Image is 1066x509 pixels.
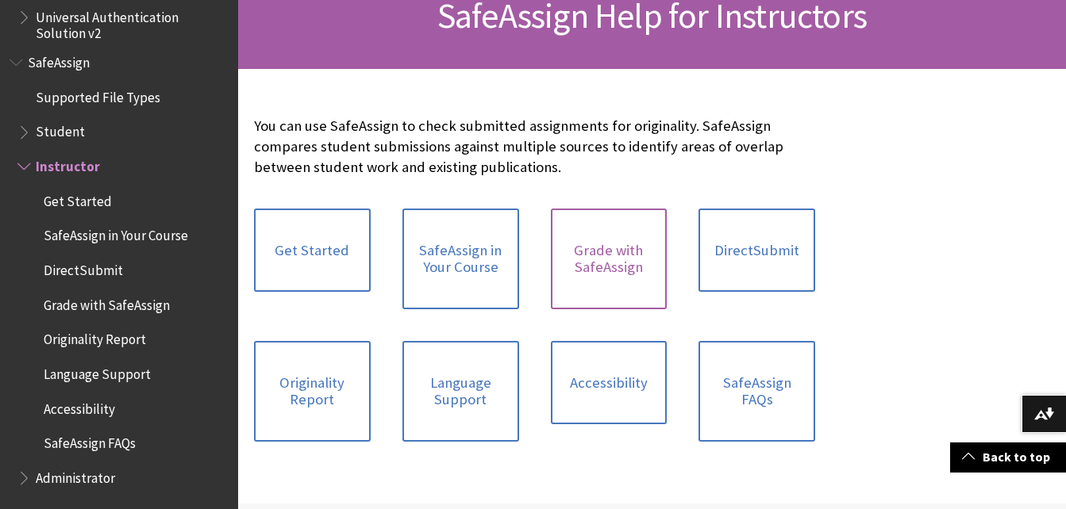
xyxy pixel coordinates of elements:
a: Language Support [402,341,519,442]
span: Instructor [36,153,100,174]
a: Get Started [254,209,371,293]
span: SafeAssign FAQs [44,431,136,452]
a: DirectSubmit [698,209,815,293]
span: Accessibility [44,396,115,417]
a: SafeAssign FAQs [698,341,815,442]
a: Accessibility [551,341,668,425]
a: Back to top [950,442,1066,472]
p: You can use SafeAssign to check submitted assignments for originality. SafeAssign compares studen... [254,116,815,178]
span: Administrator [36,465,115,486]
a: SafeAssign in Your Course [402,209,519,309]
span: Language Support [44,361,151,382]
span: Get Started [44,188,112,209]
span: Supported File Types [36,84,160,105]
span: SafeAssign [28,49,90,71]
span: Grade with SafeAssign [44,292,170,313]
nav: Book outline for Blackboard SafeAssign [10,49,229,492]
span: Universal Authentication Solution v2 [36,4,227,41]
a: Originality Report [254,341,371,442]
span: Originality Report [44,327,146,348]
span: SafeAssign in Your Course [44,223,188,244]
span: Student [36,119,85,140]
a: Grade with SafeAssign [551,209,668,309]
span: DirectSubmit [44,257,123,278]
